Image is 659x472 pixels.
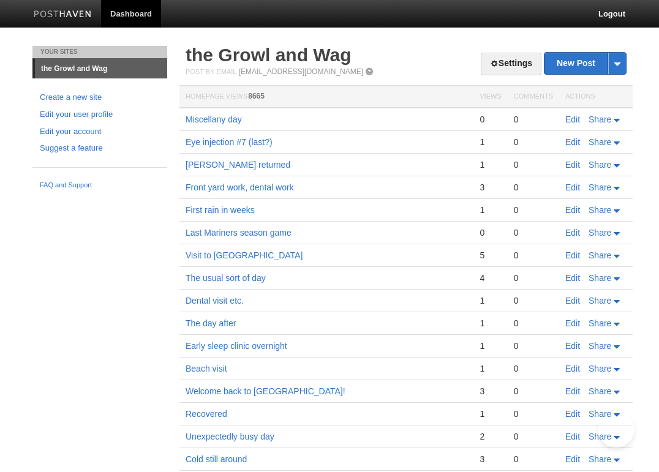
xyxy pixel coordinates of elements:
[589,386,611,396] span: Share
[589,182,611,192] span: Share
[514,204,553,215] div: 0
[480,363,501,374] div: 1
[186,250,303,260] a: Visit to [GEOGRAPHIC_DATA]
[480,227,501,238] div: 0
[565,296,580,305] a: Edit
[480,454,501,465] div: 3
[186,228,292,238] a: Last Mariners season game
[514,454,553,465] div: 0
[589,273,611,283] span: Share
[480,386,501,397] div: 3
[589,341,611,351] span: Share
[589,364,611,373] span: Share
[565,250,580,260] a: Edit
[480,137,501,148] div: 1
[589,160,611,170] span: Share
[565,228,580,238] a: Edit
[186,386,345,396] a: Welcome back to [GEOGRAPHIC_DATA]!
[186,137,273,147] a: Eye injection #7 (last?)
[565,160,580,170] a: Edit
[589,205,611,215] span: Share
[186,45,352,65] a: the Growl and Wag
[514,159,553,170] div: 0
[508,86,559,108] th: Comments
[186,114,242,124] a: Miscellany day
[514,114,553,125] div: 0
[239,67,363,76] a: [EMAIL_ADDRESS][DOMAIN_NAME]
[186,160,290,170] a: [PERSON_NAME] returned
[565,409,580,419] a: Edit
[565,454,580,464] a: Edit
[480,431,501,442] div: 2
[565,386,580,396] a: Edit
[35,59,167,78] a: the Growl and Wag
[589,409,611,419] span: Share
[186,364,227,373] a: Beach visit
[186,182,294,192] a: Front yard work, dental work
[480,182,501,193] div: 3
[186,296,244,305] a: Dental visit etc.
[514,250,553,261] div: 0
[480,295,501,306] div: 1
[589,137,611,147] span: Share
[40,91,160,104] a: Create a new site
[565,432,580,441] a: Edit
[514,340,553,351] div: 0
[480,204,501,215] div: 1
[480,340,501,351] div: 1
[179,86,473,108] th: Homepage Views
[565,341,580,351] a: Edit
[589,250,611,260] span: Share
[480,159,501,170] div: 1
[565,205,580,215] a: Edit
[598,411,635,448] iframe: Help Scout Beacon - Open
[544,53,626,74] a: New Post
[480,114,501,125] div: 0
[565,114,580,124] a: Edit
[565,364,580,373] a: Edit
[565,182,580,192] a: Edit
[40,142,160,155] a: Suggest a feature
[480,250,501,261] div: 5
[514,182,553,193] div: 0
[186,205,255,215] a: First rain in weeks
[589,228,611,238] span: Share
[32,46,167,58] li: Your Sites
[514,318,553,329] div: 0
[565,273,580,283] a: Edit
[514,227,553,238] div: 0
[186,68,236,75] span: Post by Email
[589,114,611,124] span: Share
[514,137,553,148] div: 0
[559,86,633,108] th: Actions
[473,86,507,108] th: Views
[514,431,553,442] div: 0
[40,180,160,191] a: FAQ and Support
[40,125,160,138] a: Edit your account
[186,341,287,351] a: Early sleep clinic overnight
[514,272,553,283] div: 0
[248,92,265,100] span: 8665
[480,272,501,283] div: 4
[186,454,247,464] a: Cold still around
[480,318,501,329] div: 1
[186,409,227,419] a: Recovered
[514,363,553,374] div: 0
[186,432,274,441] a: Unexpectedly busy day
[589,432,611,441] span: Share
[186,273,266,283] a: The usual sort of day
[481,53,541,75] a: Settings
[186,318,236,328] a: The day after
[480,408,501,419] div: 1
[589,318,611,328] span: Share
[589,454,611,464] span: Share
[514,295,553,306] div: 0
[514,408,553,419] div: 0
[565,137,580,147] a: Edit
[565,318,580,328] a: Edit
[514,386,553,397] div: 0
[40,108,160,121] a: Edit your user profile
[589,296,611,305] span: Share
[34,10,92,20] img: Posthaven-bar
